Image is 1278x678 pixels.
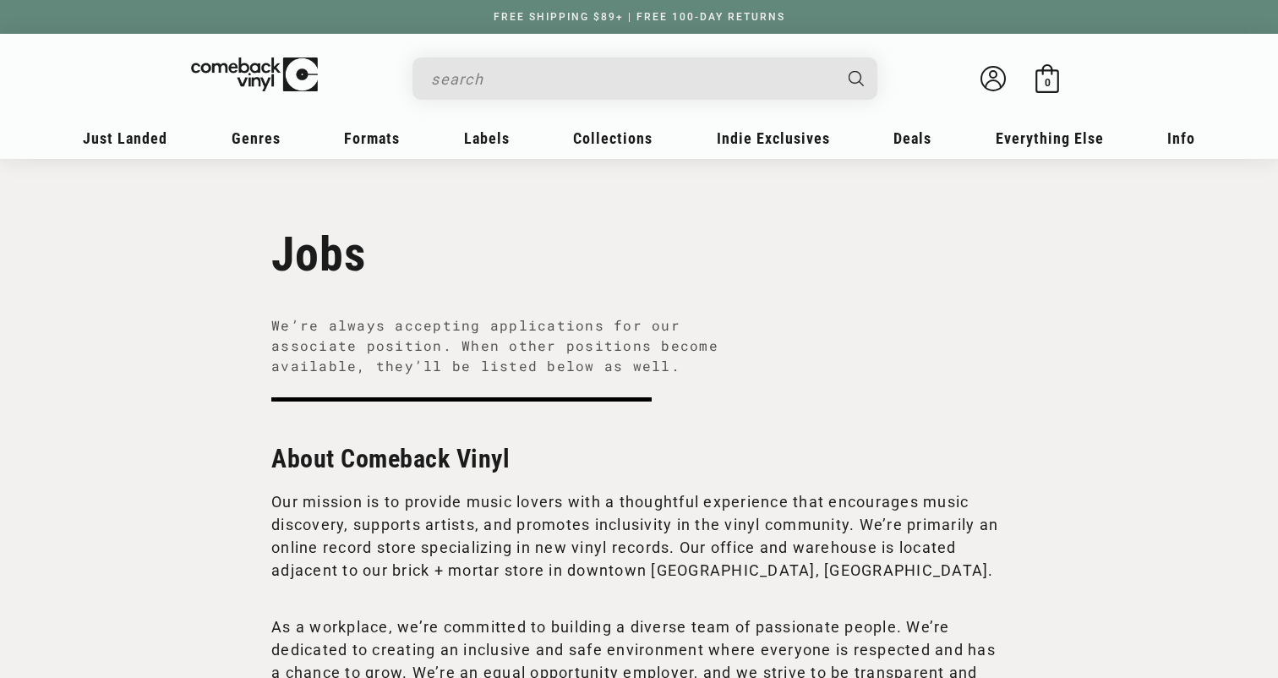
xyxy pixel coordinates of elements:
[271,490,1007,582] p: Our mission is to provide music lovers with a thoughtful experience that encourages music discove...
[83,129,167,147] span: Just Landed
[996,129,1104,147] span: Everything Else
[464,129,510,147] span: Labels
[431,62,832,96] input: search
[271,227,1007,282] h1: Jobs
[893,129,931,147] span: Deals
[344,129,400,147] span: Formats
[1045,76,1051,89] span: 0
[717,129,830,147] span: Indie Exclusives
[573,129,653,147] span: Collections
[1167,129,1195,147] span: Info
[271,444,1007,473] h2: About Comeback Vinyl
[271,315,757,376] p: We’re always accepting applications for our associate position. When other positions become avail...
[232,129,281,147] span: Genres
[834,57,880,100] button: Search
[477,11,802,23] a: FREE SHIPPING $89+ | FREE 100-DAY RETURNS
[412,57,877,100] div: Search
